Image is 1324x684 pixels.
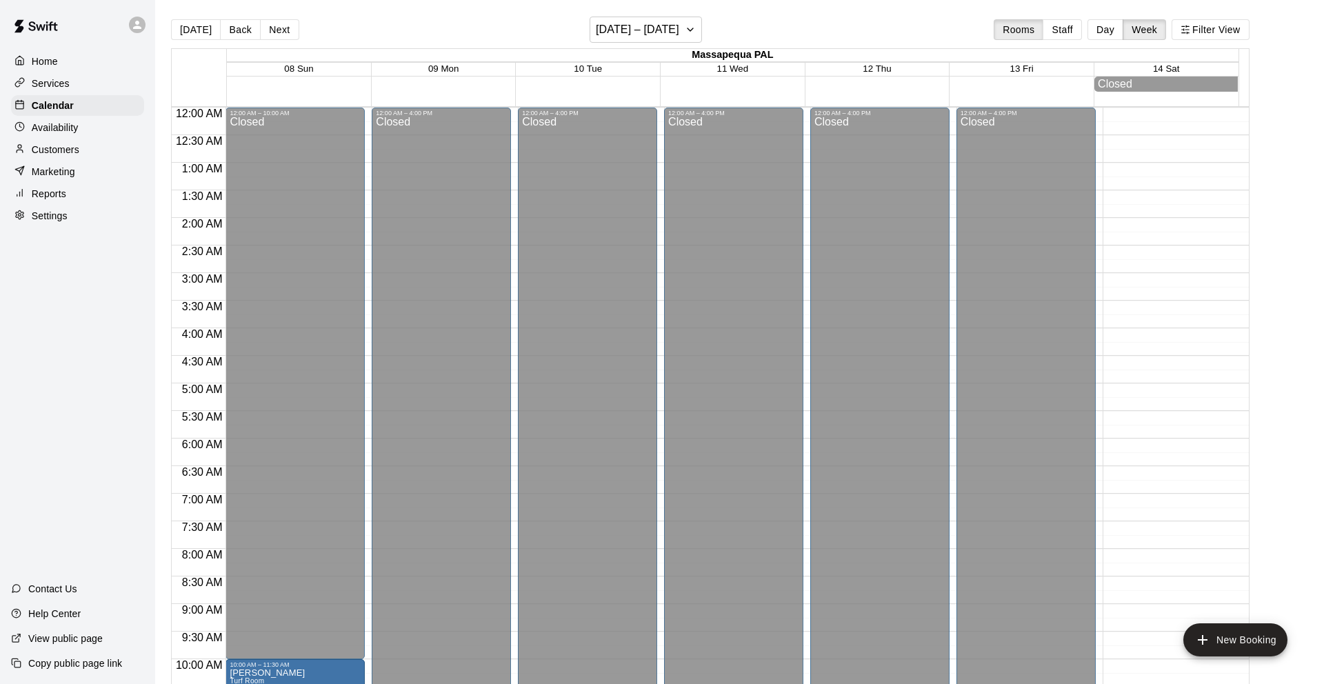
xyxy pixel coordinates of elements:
span: 1:00 AM [179,163,226,174]
a: Calendar [11,95,144,116]
span: 5:00 AM [179,383,226,395]
div: 12:00 AM – 4:00 PM [522,110,653,117]
span: 12:30 AM [172,135,226,147]
a: Services [11,73,144,94]
p: Customers [32,143,79,157]
button: 09 Mon [428,63,459,74]
button: 10 Tue [574,63,602,74]
button: [DATE] [171,19,221,40]
button: [DATE] – [DATE] [590,17,702,43]
a: Customers [11,139,144,160]
button: Staff [1043,19,1082,40]
span: 7:30 AM [179,521,226,533]
span: 4:30 AM [179,356,226,368]
p: View public page [28,632,103,645]
span: 3:00 AM [179,273,226,285]
span: 8:30 AM [179,576,226,588]
span: 6:30 AM [179,466,226,478]
div: Massapequa PAL [227,49,1238,62]
p: Calendar [32,99,74,112]
span: 7:00 AM [179,494,226,505]
div: 12:00 AM – 4:00 PM [961,110,1092,117]
p: Settings [32,209,68,223]
a: Reports [11,183,144,204]
span: 12:00 AM [172,108,226,119]
div: 12:00 AM – 4:00 PM [376,110,507,117]
h6: [DATE] – [DATE] [596,20,679,39]
span: 10:00 AM [172,659,226,671]
p: Contact Us [28,582,77,596]
span: 9:30 AM [179,632,226,643]
button: 12 Thu [863,63,891,74]
button: 11 Wed [717,63,749,74]
a: Settings [11,205,144,226]
button: Week [1123,19,1166,40]
div: 12:00 AM – 4:00 PM [668,110,799,117]
div: Closed [230,117,361,664]
button: Back [220,19,261,40]
p: Availability [32,121,79,134]
button: Rooms [994,19,1043,40]
span: 6:00 AM [179,439,226,450]
span: 2:30 AM [179,245,226,257]
span: 8:00 AM [179,549,226,561]
p: Services [32,77,70,90]
a: Availability [11,117,144,138]
span: 5:30 AM [179,411,226,423]
div: Closed [1098,78,1234,90]
p: Help Center [28,607,81,621]
button: Next [260,19,299,40]
button: Day [1087,19,1123,40]
p: Home [32,54,58,68]
span: 3:30 AM [179,301,226,312]
div: 12:00 AM – 4:00 PM [814,110,945,117]
span: 4:00 AM [179,328,226,340]
a: Marketing [11,161,144,182]
div: 12:00 AM – 10:00 AM: Closed [225,108,365,659]
p: Copy public page link [28,656,122,670]
span: 1:30 AM [179,190,226,202]
p: Reports [32,187,66,201]
button: Filter View [1172,19,1249,40]
span: 2:00 AM [179,218,226,230]
div: 10:00 AM – 11:30 AM [230,661,361,668]
a: Home [11,51,144,72]
button: 08 Sun [284,63,313,74]
button: 14 Sat [1153,63,1180,74]
p: Marketing [32,165,75,179]
button: 13 Fri [1010,63,1034,74]
button: add [1183,623,1287,656]
div: 12:00 AM – 10:00 AM [230,110,361,117]
span: 9:00 AM [179,604,226,616]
